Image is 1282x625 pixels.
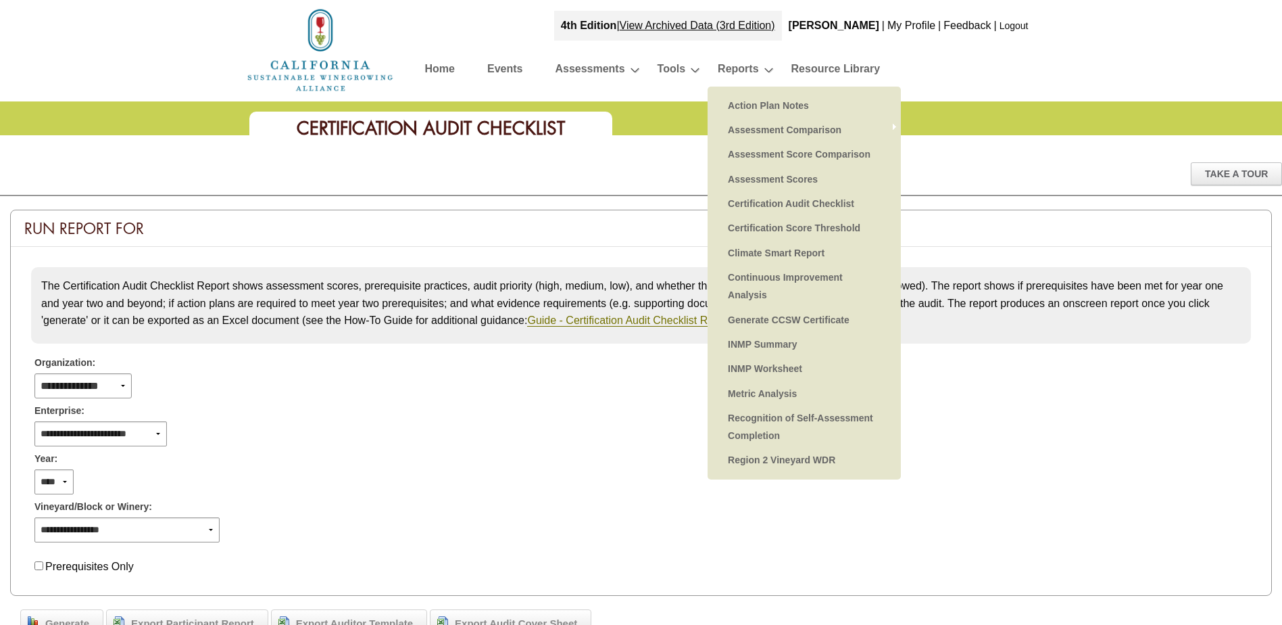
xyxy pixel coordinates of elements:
[943,20,991,31] a: Feedback
[34,356,95,370] span: Organization:
[620,20,775,31] a: View Archived Data (3rd Edition)
[34,452,57,466] span: Year:
[718,60,758,83] a: Reports
[45,561,134,572] label: Prerequisites Only
[34,500,152,514] span: Vineyard/Block or Winery:
[721,241,887,265] a: Climate Smart Report
[721,142,887,166] a: Assessment Score Comparison
[993,11,998,41] div: |
[297,116,565,140] span: Certification Audit Checklist
[721,406,887,448] a: Recognition of Self-Assessment Completion
[721,356,887,381] a: INMP Worksheet
[891,123,897,137] span: »
[34,404,84,418] span: Enterprise:
[881,11,886,41] div: |
[246,7,395,93] img: logo_cswa2x.png
[937,11,942,41] div: |
[658,60,685,83] a: Tools
[1191,162,1282,185] div: Take A Tour
[789,20,879,31] b: [PERSON_NAME]
[246,43,395,55] a: Home
[887,20,935,31] a: My Profile
[1000,20,1029,31] a: Logout
[791,60,881,83] a: Resource Library
[487,60,522,83] a: Events
[721,191,887,216] a: Certification Audit Checklist
[721,167,887,191] a: Assessment Scores
[721,118,887,142] a: Assessment Comparison
[527,315,732,327] a: Guide - Certification Audit Checklist Report
[11,210,1271,247] div: Run Report For
[721,265,887,308] a: Continuous Improvement Analysis
[554,11,782,41] div: |
[425,60,455,83] a: Home
[721,216,887,240] a: Certification Score Threshold
[721,93,887,118] a: Action Plan Notes
[41,277,1241,329] p: The Certification Audit Checklist Report shows assessment scores, prerequisite practices, audit p...
[555,60,624,83] a: Assessments
[721,381,887,406] a: Metric Analysis
[721,448,887,472] a: Region 2 Vineyard WDR
[561,20,617,31] strong: 4th Edition
[721,308,887,332] a: Generate CCSW Certificate
[721,332,887,356] a: INMP Summary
